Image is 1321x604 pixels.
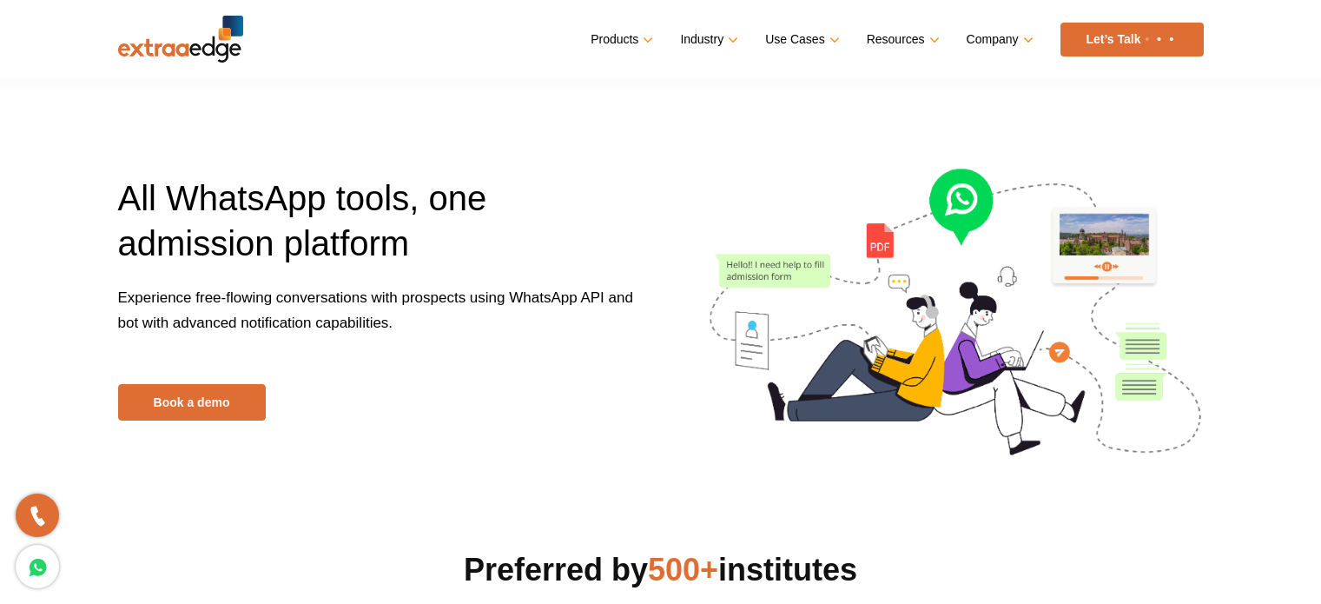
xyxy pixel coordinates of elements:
[867,27,936,52] a: Resources
[648,552,718,587] span: 500+
[591,27,650,52] a: Products
[118,176,648,285] h1: All WhatsApp tools, one admission platform
[118,384,266,421] a: Book a demo
[967,27,1030,52] a: Company
[765,27,836,52] a: Use Cases
[118,549,1204,591] h2: Preferred by institutes
[680,27,735,52] a: Industry
[118,289,633,331] span: Experience free-flowing conversations with prospects using WhatsApp API and bot with advanced not...
[1060,23,1204,56] a: Let’s Talk
[709,135,1204,462] img: whatsapp-communication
